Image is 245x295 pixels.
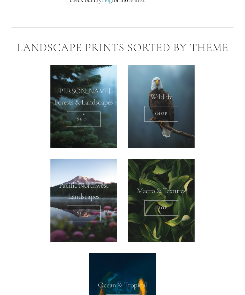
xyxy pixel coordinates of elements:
[144,106,178,122] a: SHOP
[11,41,234,54] h2: Landscape Prints Sorted by Theme
[144,200,178,216] a: Shop
[67,112,101,127] a: SHOP
[67,205,101,221] a: SHOP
